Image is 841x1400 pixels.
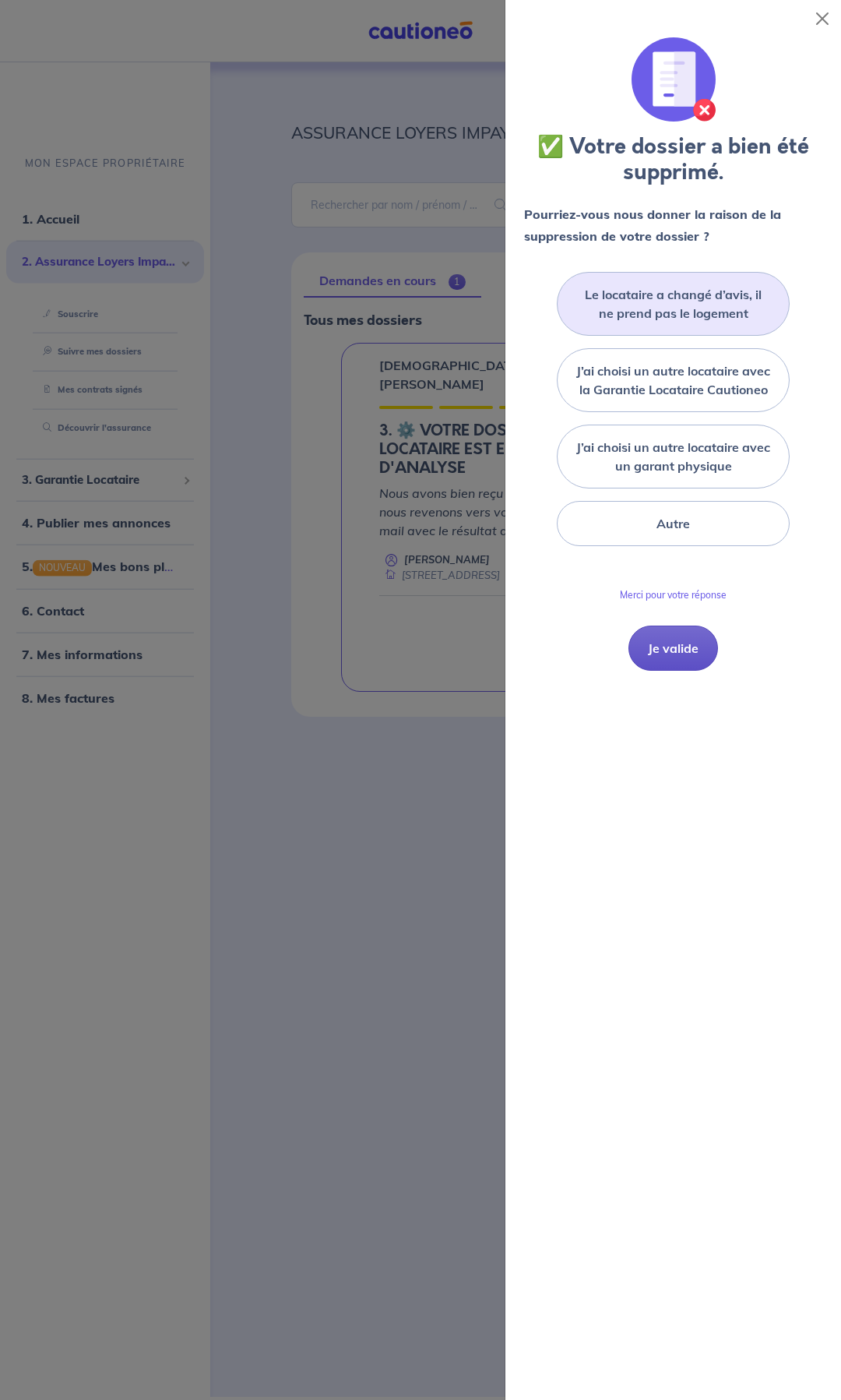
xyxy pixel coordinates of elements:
[576,361,770,399] label: J’ai choisi un autre locataire avec la Garantie Locataire Cautioneo
[632,37,716,122] img: illu_annulation_contrat.svg
[620,590,727,601] p: Merci pour votre réponse
[576,438,770,475] label: J’ai choisi un autre locataire avec un garant physique
[656,514,690,533] label: Autre
[810,6,835,31] button: Close
[576,285,770,323] label: Le locataire a changé d’avis, il ne prend pas le logement
[524,134,822,185] h3: ✅ Votre dossier a bien été supprimé.
[524,206,781,244] strong: Pourriez-vous nous donner la raison de la suppression de votre dossier ?
[628,626,718,671] button: Je valide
